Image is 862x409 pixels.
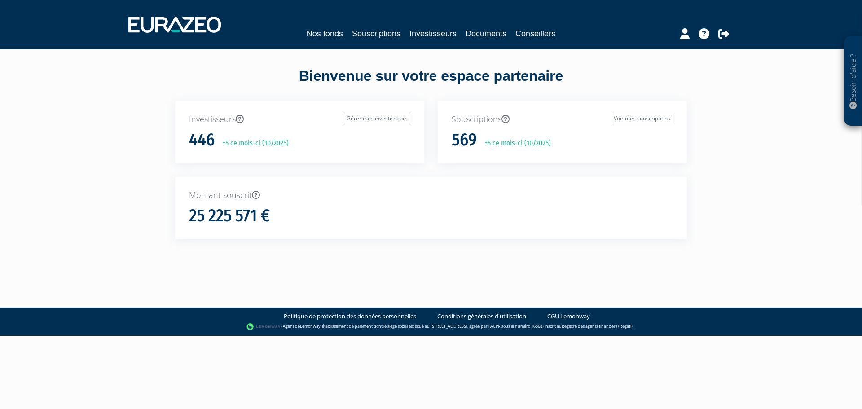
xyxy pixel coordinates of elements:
[409,27,457,40] a: Investisseurs
[246,322,281,331] img: logo-lemonway.png
[216,138,289,149] p: +5 ce mois-ci (10/2025)
[547,312,590,321] a: CGU Lemonway
[189,131,215,150] h1: 446
[452,114,673,125] p: Souscriptions
[307,27,343,40] a: Nos fonds
[189,189,673,201] p: Montant souscrit
[611,114,673,123] a: Voir mes souscriptions
[9,322,853,331] div: - Agent de (établissement de paiement dont le siège social est situé au [STREET_ADDRESS], agréé p...
[168,66,694,101] div: Bienvenue sur votre espace partenaire
[344,114,410,123] a: Gérer mes investisseurs
[848,41,858,122] p: Besoin d'aide ?
[284,312,416,321] a: Politique de protection des données personnelles
[352,27,400,40] a: Souscriptions
[562,323,633,329] a: Registre des agents financiers (Regafi)
[189,207,270,225] h1: 25 225 571 €
[437,312,526,321] a: Conditions générales d'utilisation
[189,114,410,125] p: Investisseurs
[515,27,555,40] a: Conseillers
[128,17,221,33] img: 1732889491-logotype_eurazeo_blanc_rvb.png
[300,323,321,329] a: Lemonway
[452,131,477,150] h1: 569
[466,27,506,40] a: Documents
[478,138,551,149] p: +5 ce mois-ci (10/2025)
